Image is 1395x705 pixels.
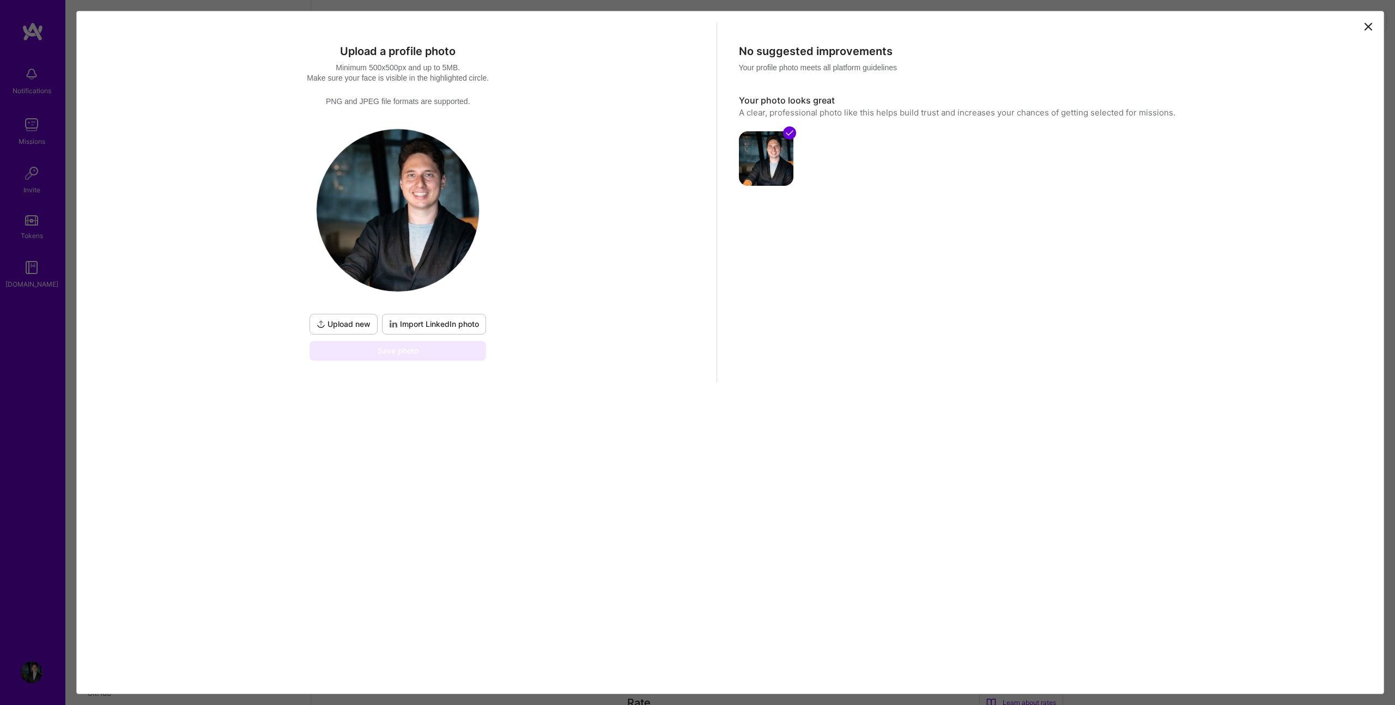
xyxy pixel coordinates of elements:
[310,314,378,335] button: Upload new
[307,129,488,361] div: logoUpload newImport LinkedIn photoSave photo
[739,131,793,186] img: avatar
[88,96,708,107] div: PNG and JPEG file formats are supported.
[389,320,398,329] i: icon LinkedInDarkV2
[739,95,1360,107] h3: Your photo looks great
[317,320,325,329] i: icon UploadDark
[739,63,1360,73] div: Your profile photo meets all platform guidelines
[88,63,708,73] div: Minimum 500x500px and up to 5MB.
[382,314,486,335] div: To import a profile photo add your LinkedIn URL to your profile.
[317,319,371,330] span: Upload new
[739,44,1360,58] div: No suggested improvements
[88,44,708,58] div: Upload a profile photo
[739,107,1360,118] div: A clear, professional photo like this helps build trust and increases your chances of getting sel...
[382,314,486,335] button: Import LinkedIn photo
[389,319,479,330] span: Import LinkedIn photo
[317,129,479,291] img: logo
[88,73,708,83] div: Make sure your face is visible in the highlighted circle.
